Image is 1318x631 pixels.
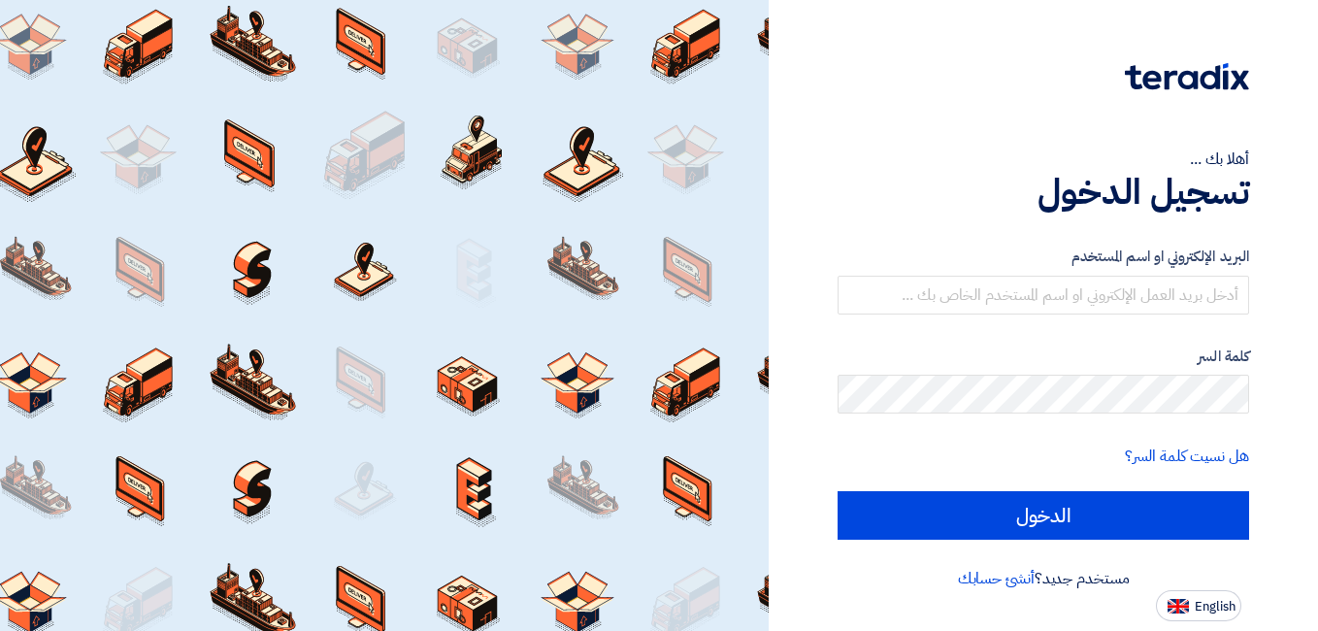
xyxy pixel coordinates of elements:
input: الدخول [838,491,1249,540]
div: أهلا بك ... [838,148,1249,171]
img: Teradix logo [1125,63,1249,90]
h1: تسجيل الدخول [838,171,1249,214]
div: مستخدم جديد؟ [838,567,1249,590]
button: English [1156,590,1241,621]
span: English [1195,600,1236,614]
a: هل نسيت كلمة السر؟ [1125,445,1249,468]
label: كلمة السر [838,346,1249,368]
img: en-US.png [1168,599,1189,614]
input: أدخل بريد العمل الإلكتروني او اسم المستخدم الخاص بك ... [838,276,1249,315]
a: أنشئ حسابك [958,567,1035,590]
label: البريد الإلكتروني او اسم المستخدم [838,246,1249,268]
